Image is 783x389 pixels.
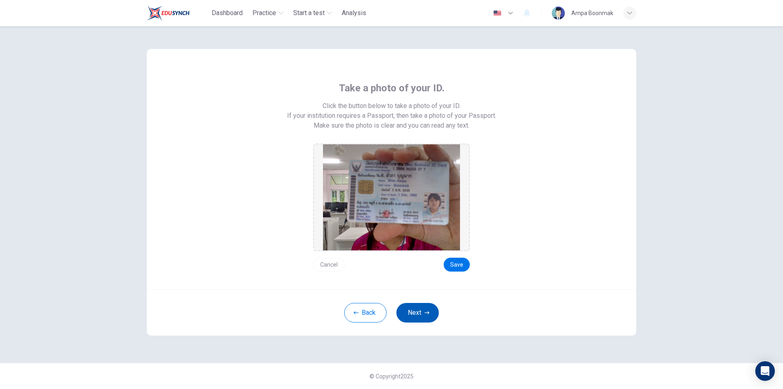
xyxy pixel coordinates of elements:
[313,258,345,272] button: Cancel
[344,303,387,323] button: Back
[252,8,276,18] span: Practice
[293,8,325,18] span: Start a test
[369,373,414,380] span: © Copyright 2025
[338,6,369,20] button: Analysis
[342,8,366,18] span: Analysis
[492,10,502,16] img: en
[287,101,496,121] span: Click the button below to take a photo of your ID. If your institution requires a Passport, then ...
[208,6,246,20] button: Dashboard
[147,5,190,21] img: Train Test logo
[249,6,287,20] button: Practice
[552,7,565,20] img: Profile picture
[755,361,775,381] div: Open Intercom Messenger
[339,82,445,95] span: Take a photo of your ID.
[396,303,439,323] button: Next
[147,5,208,21] a: Train Test logo
[323,144,460,250] img: preview screemshot
[338,6,369,20] div: You need a license to access this content
[571,8,613,18] div: Ampa Boonmak
[212,8,243,18] span: Dashboard
[444,258,470,272] button: Save
[290,6,335,20] button: Start a test
[314,121,469,130] span: Make sure the photo is clear and you can read any text.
